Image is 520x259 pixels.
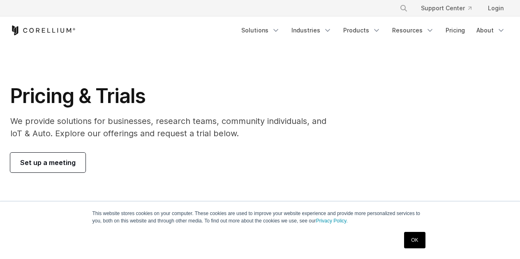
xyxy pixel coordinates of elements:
[387,23,439,38] a: Resources
[471,23,510,38] a: About
[10,25,76,35] a: Corellium Home
[338,23,386,38] a: Products
[10,115,338,140] p: We provide solutions for businesses, research teams, community individuals, and IoT & Auto. Explo...
[390,1,510,16] div: Navigation Menu
[404,232,425,248] a: OK
[316,218,348,224] a: Privacy Policy.
[396,1,411,16] button: Search
[441,23,470,38] a: Pricing
[10,84,338,108] h1: Pricing & Trials
[236,23,285,38] a: Solutions
[20,158,76,167] span: Set up a meeting
[414,1,478,16] a: Support Center
[287,23,337,38] a: Industries
[10,153,86,172] a: Set up a meeting
[92,210,428,225] p: This website stores cookies on your computer. These cookies are used to improve your website expe...
[481,1,510,16] a: Login
[236,23,510,38] div: Navigation Menu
